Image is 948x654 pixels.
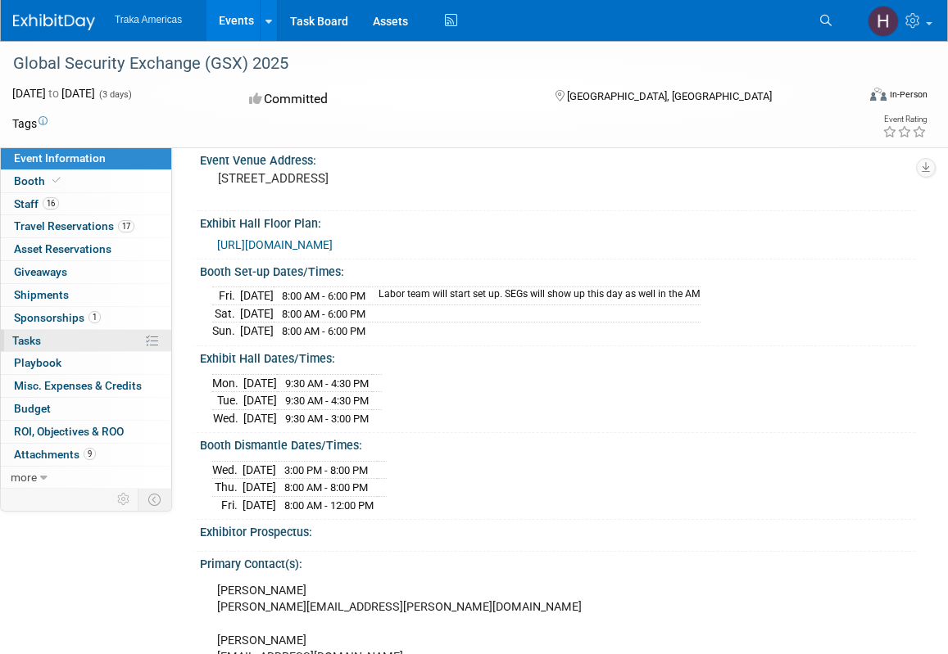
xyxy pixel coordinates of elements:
a: Playbook [1,352,171,374]
span: Event Information [14,151,106,165]
span: Giveaways [14,265,67,278]
td: [DATE] [243,461,276,479]
div: Booth Set-up Dates/Times: [200,259,915,280]
td: [DATE] [243,409,277,426]
span: Budget [14,402,51,415]
span: [DATE] [DATE] [12,87,95,100]
span: 1 [88,311,101,323]
span: 9:30 AM - 3:00 PM [285,413,369,425]
img: Format-Inperson.png [870,88,887,101]
td: [DATE] [243,479,276,497]
td: Fri. [212,496,243,513]
span: Tasks [12,334,41,347]
td: Thu. [212,479,243,497]
td: Personalize Event Tab Strip [110,489,138,510]
div: Event Venue Address: [200,148,915,169]
a: ROI, Objectives & ROO [1,421,171,443]
div: Exhibit Hall Floor Plan: [200,211,915,232]
div: Primary Contact(s): [200,552,915,572]
span: 17 [118,220,134,232]
div: Committed [244,85,528,114]
span: Staff [14,197,59,210]
td: Sun. [212,322,240,340]
div: Event Format [785,85,928,110]
a: Misc. Expenses & Credits [1,375,171,397]
i: Booth reservation complete [52,176,61,185]
td: Tue. [212,392,243,410]
span: Shipments [14,288,69,301]
a: Giveaways [1,261,171,283]
span: Booth [14,174,64,187]
a: more [1,467,171,489]
span: 16 [43,197,59,210]
span: Travel Reservations [14,219,134,232]
span: Attachments [14,448,96,461]
span: Traka Americas [115,14,182,25]
td: Toggle Event Tabs [138,489,172,510]
span: Playbook [14,356,61,369]
span: 8:00 AM - 6:00 PM [282,290,365,302]
td: Tags [12,115,48,132]
div: Exhibitor Prospectus: [200,520,915,540]
td: [DATE] [240,287,274,305]
a: Tasks [1,330,171,352]
td: [DATE] [240,304,274,322]
a: Sponsorships1 [1,307,171,329]
span: 3:00 PM - 8:00 PM [284,464,368,476]
span: 8:00 AM - 6:00 PM [282,325,365,337]
a: Shipments [1,284,171,306]
div: In-Person [889,88,928,101]
div: Global Security Exchange (GSX) 2025 [7,49,838,79]
a: Staff16 [1,193,171,215]
span: 9 [84,448,96,460]
a: Travel Reservations17 [1,215,171,237]
span: 8:00 AM - 12:00 PM [284,499,374,512]
span: Misc. Expenses & Credits [14,379,142,392]
span: 9:30 AM - 4:30 PM [285,377,369,390]
div: Event Rating [882,115,927,124]
a: Booth [1,170,171,192]
td: Mon. [212,374,243,392]
span: 9:30 AM - 4:30 PM [285,395,369,407]
span: [GEOGRAPHIC_DATA], [GEOGRAPHIC_DATA] [567,90,772,102]
a: Event Information [1,147,171,169]
a: [URL][DOMAIN_NAME] [217,238,333,251]
td: [DATE] [240,322,274,340]
td: Fri. [212,287,240,305]
a: Attachments9 [1,444,171,466]
td: Labor team will start set up. SEGs will show up this day as well in the AM [369,287,701,305]
td: [DATE] [243,374,277,392]
div: Booth Dismantle Dates/Times: [200,433,915,453]
span: 8:00 AM - 6:00 PM [282,308,365,320]
td: Wed. [212,409,243,426]
span: 8:00 AM - 8:00 PM [284,481,368,494]
span: to [46,87,61,100]
img: ExhibitDay [13,14,95,30]
span: more [11,471,37,484]
div: Exhibit Hall Dates/Times: [200,346,915,367]
img: Hector Melendez [868,6,899,37]
td: Sat. [212,304,240,322]
td: Wed. [212,461,243,479]
a: Budget [1,398,171,420]
td: [DATE] [243,496,276,513]
pre: [STREET_ADDRESS] [218,171,480,186]
span: ROI, Objectives & ROO [14,425,124,438]
td: [DATE] [243,392,277,410]
span: (3 days) [98,89,132,100]
span: Sponsorships [14,311,101,324]
a: Asset Reservations [1,238,171,260]
span: Asset Reservations [14,242,111,255]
